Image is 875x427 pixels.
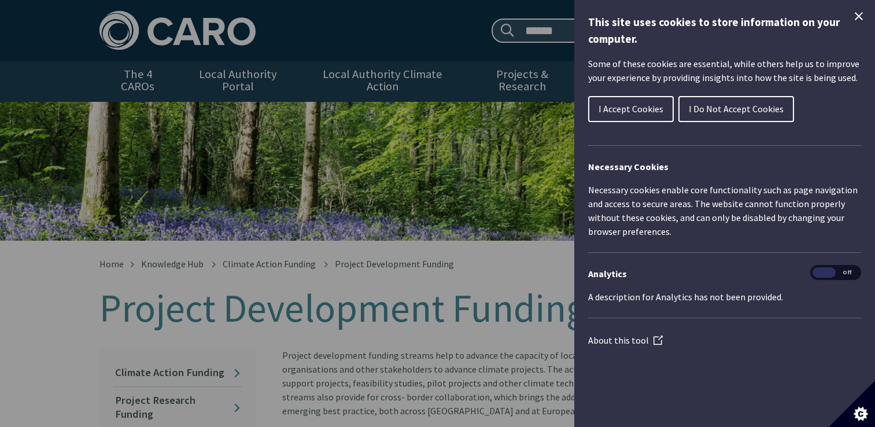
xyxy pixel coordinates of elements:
h2: Necessary Cookies [588,160,861,174]
p: Some of these cookies are essential, while others help us to improve your experience by providing... [588,57,861,84]
span: Off [836,267,859,278]
h3: Analytics [588,267,861,281]
button: Set cookie preferences [829,381,875,427]
h1: This site uses cookies to store information on your computer. [588,14,861,47]
p: A description for Analytics has not been provided. [588,290,861,304]
button: Close Cookie Control [852,9,866,23]
span: On [813,267,836,278]
a: About this tool [588,334,663,346]
button: I Do Not Accept Cookies [678,96,794,122]
button: I Accept Cookies [588,96,674,122]
p: Necessary cookies enable core functionality such as page navigation and access to secure areas. T... [588,183,861,238]
span: I Accept Cookies [599,103,663,115]
span: I Do Not Accept Cookies [689,103,784,115]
